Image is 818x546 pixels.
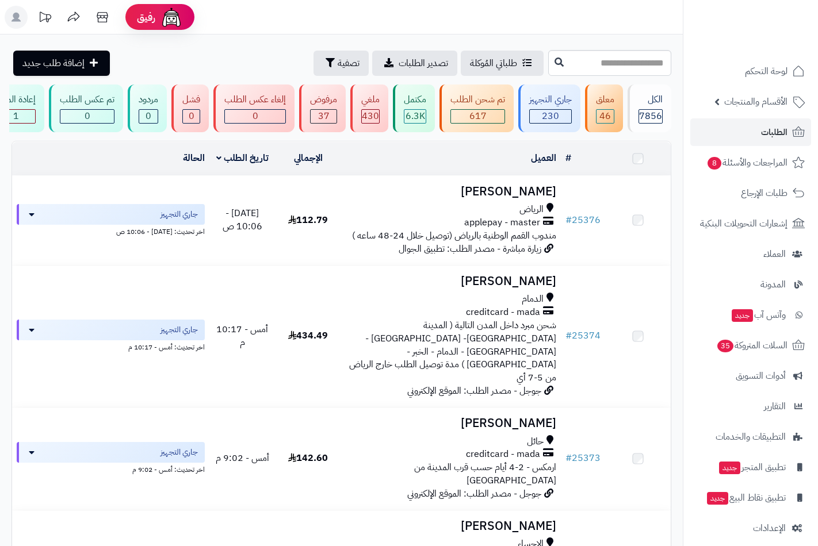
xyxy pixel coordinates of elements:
span: # [565,213,572,227]
a: #25374 [565,329,601,343]
span: طلبات الإرجاع [741,185,788,201]
span: أمس - 9:02 م [216,451,269,465]
span: 142.60 [288,451,328,465]
span: # [565,329,572,343]
span: جديد [732,309,753,322]
button: تصفية [314,51,369,76]
span: وآتس آب [731,307,786,323]
span: 46 [599,109,611,123]
span: شحن مبرد داخل المدن التالية ( المدينة [GEOGRAPHIC_DATA]- [GEOGRAPHIC_DATA] - [GEOGRAPHIC_DATA] - ... [349,318,556,384]
span: 112.79 [288,213,328,227]
a: إلغاء عكس الطلب 0 [211,84,297,132]
span: طلباتي المُوكلة [470,56,517,70]
span: 7856 [639,109,662,123]
div: فشل [182,93,200,106]
a: الإعدادات [690,514,811,542]
div: إلغاء عكس الطلب [224,93,286,106]
span: 1 [13,109,19,123]
div: معلق [596,93,614,106]
span: [DATE] - 10:06 ص [223,206,262,233]
div: 0 [60,110,114,123]
span: # [565,451,572,465]
div: 430 [362,110,379,123]
div: 617 [451,110,504,123]
a: طلباتي المُوكلة [461,51,544,76]
a: جاري التجهيز 230 [516,84,583,132]
div: مكتمل [404,93,426,106]
span: تصفية [338,56,360,70]
div: الكل [639,93,663,106]
span: جديد [707,492,728,505]
a: #25373 [565,451,601,465]
span: مندوب القمم الوطنية بالرياض (توصيل خلال 24-48 ساعه ) [352,229,556,243]
div: 0 [183,110,200,123]
div: جاري التجهيز [529,93,572,106]
a: تطبيق المتجرجديد [690,453,811,481]
h3: [PERSON_NAME] [346,185,556,198]
div: اخر تحديث: أمس - 9:02 م [17,463,205,475]
span: التقارير [764,398,786,414]
span: حائل [527,435,544,448]
a: طلبات الإرجاع [690,179,811,207]
a: مرفوض 37 [297,84,348,132]
a: مردود 0 [125,84,169,132]
h3: [PERSON_NAME] [346,275,556,288]
div: اخر تحديث: أمس - 10:17 م [17,340,205,352]
a: تم شحن الطلب 617 [437,84,516,132]
span: أمس - 10:17 م [216,322,268,349]
img: ai-face.png [160,6,183,29]
a: #25376 [565,213,601,227]
span: جاري التجهيز [160,209,198,220]
a: وآتس آبجديد [690,301,811,329]
span: applepay - master [464,216,540,229]
a: تاريخ الطلب [216,151,269,165]
span: رفيق [137,10,155,24]
a: تم عكس الطلب 0 [47,84,125,132]
span: العملاء [763,246,786,262]
a: لوحة التحكم [690,57,811,85]
span: جديد [719,462,740,474]
span: 0 [253,109,258,123]
span: 6.3K [406,109,425,123]
div: 6310 [404,110,426,123]
div: 0 [139,110,158,123]
h3: [PERSON_NAME] [346,417,556,430]
span: جوجل - مصدر الطلب: الموقع الإلكتروني [407,384,541,398]
span: الرياض [519,203,544,216]
span: جاري التجهيز [160,447,198,458]
a: ملغي 430 [348,84,391,132]
div: 230 [530,110,571,123]
a: التقارير [690,393,811,420]
span: المراجعات والأسئلة [706,155,788,171]
a: الإجمالي [294,151,323,165]
span: 617 [469,109,487,123]
span: المدونة [760,276,786,293]
span: 0 [85,109,90,123]
span: زيارة مباشرة - مصدر الطلب: تطبيق الجوال [399,242,541,256]
div: مرفوض [310,93,337,106]
a: فشل 0 [169,84,211,132]
span: 35 [717,340,734,353]
span: تطبيق نقاط البيع [706,490,786,506]
span: creditcard - mada [466,448,540,461]
span: تصدير الطلبات [399,56,448,70]
span: إضافة طلب جديد [22,56,85,70]
span: إشعارات التحويلات البنكية [700,216,788,232]
a: تحديثات المنصة [30,6,59,32]
span: التطبيقات والخدمات [716,429,786,445]
span: جاري التجهيز [160,324,198,336]
div: مردود [139,93,158,106]
a: المدونة [690,271,811,298]
a: إشعارات التحويلات البنكية [690,210,811,237]
a: مكتمل 6.3K [391,84,437,132]
a: التطبيقات والخدمات [690,423,811,451]
span: ارمكس - 2-4 أيام حسب قرب المدينة من [GEOGRAPHIC_DATA] [414,460,556,487]
a: الكل7856 [625,84,674,132]
a: معلق 46 [583,84,625,132]
span: 37 [318,109,330,123]
span: 0 [189,109,194,123]
span: 0 [146,109,151,123]
div: ملغي [361,93,380,106]
img: logo-2.png [740,26,807,51]
span: جوجل - مصدر الطلب: الموقع الإلكتروني [407,487,541,501]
